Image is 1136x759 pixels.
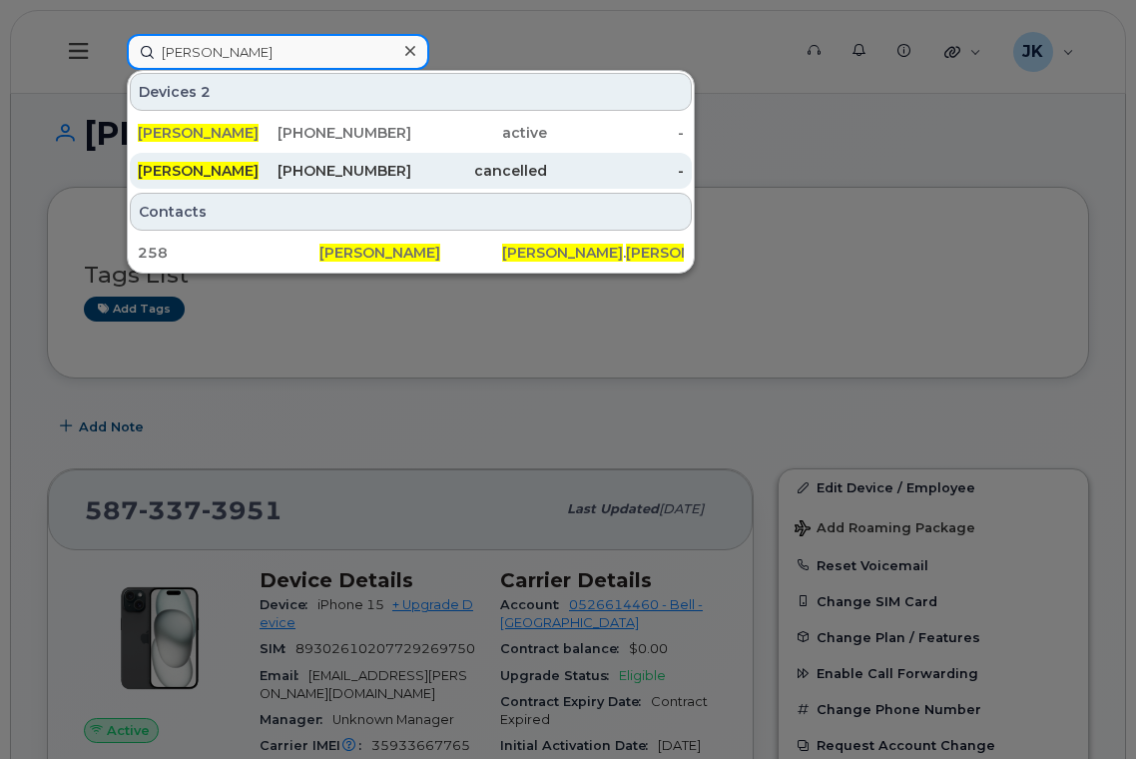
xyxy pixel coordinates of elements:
span: [PERSON_NAME] [319,244,440,262]
div: [PHONE_NUMBER] [275,123,411,143]
span: 2 [201,82,211,102]
div: - [547,161,684,181]
div: - [547,123,684,143]
div: 258 [138,243,319,263]
div: . @[DOMAIN_NAME] [502,243,684,263]
span: [PERSON_NAME] [138,124,259,142]
div: cancelled [411,161,548,181]
div: Contacts [130,193,692,231]
a: 258[PERSON_NAME][PERSON_NAME].[PERSON_NAME]@[DOMAIN_NAME] [130,235,692,271]
div: Devices [130,73,692,111]
a: [PERSON_NAME][PHONE_NUMBER]active- [130,115,692,151]
span: [PERSON_NAME] [502,244,623,262]
span: [PERSON_NAME] [138,162,259,180]
div: [PHONE_NUMBER] [275,161,411,181]
a: [PERSON_NAME][PHONE_NUMBER]cancelled- [130,153,692,189]
div: active [411,123,548,143]
span: [PERSON_NAME] [626,244,747,262]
